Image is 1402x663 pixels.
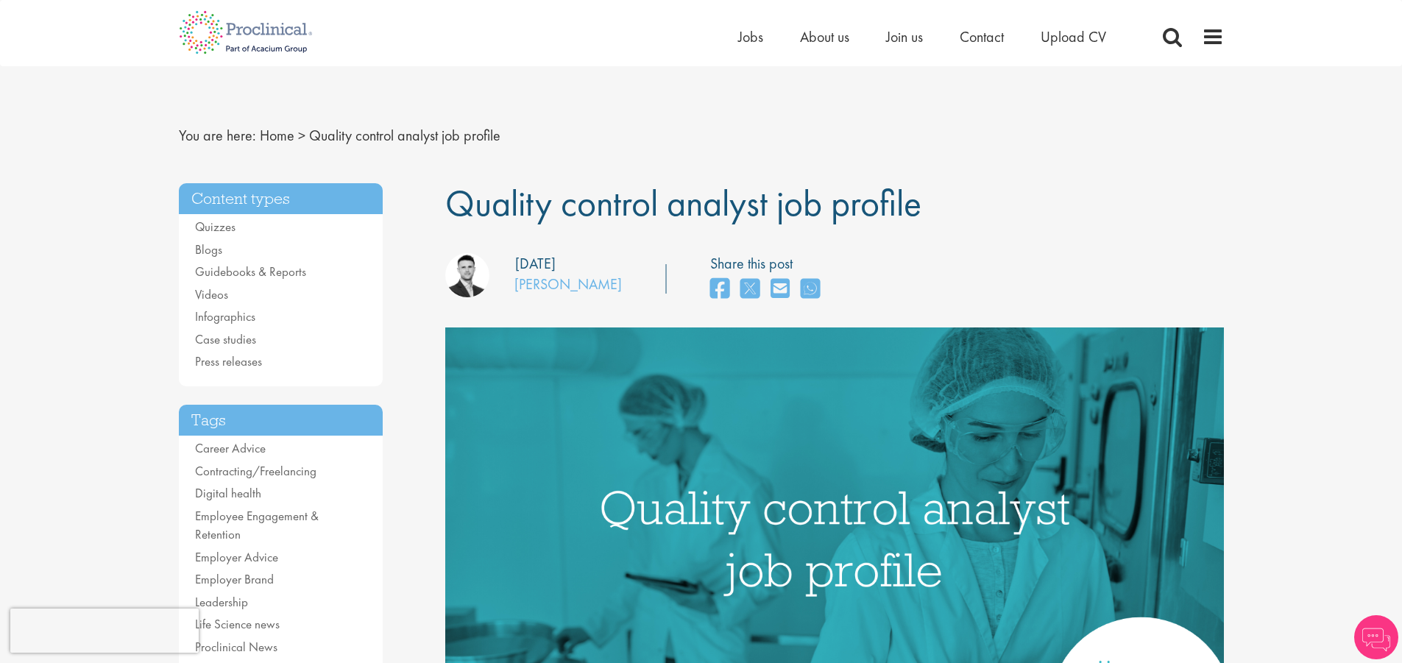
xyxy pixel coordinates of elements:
label: Share this post [710,253,827,274]
a: Employer Brand [195,571,274,587]
a: share on facebook [710,274,729,305]
a: Infographics [195,308,255,325]
a: Quizzes [195,219,236,235]
a: [PERSON_NAME] [514,274,622,294]
a: About us [800,27,849,46]
span: Quality control analyst job profile [445,180,921,227]
a: Blogs [195,241,222,258]
span: You are here: [179,126,256,145]
img: Chatbot [1354,615,1398,659]
a: Employee Engagement & Retention [195,508,319,543]
iframe: reCAPTCHA [10,609,199,653]
a: Case studies [195,331,256,347]
a: share on email [771,274,790,305]
a: Life Science news [195,616,280,632]
a: Contact [960,27,1004,46]
a: share on twitter [740,274,760,305]
a: Proclinical News [195,639,277,655]
a: Contracting/Freelancing [195,463,316,479]
span: Quality control analyst job profile [309,126,500,145]
img: Joshua Godden [445,253,489,297]
a: Career Advice [195,440,266,456]
a: Guidebooks & Reports [195,263,306,280]
a: Leadership [195,594,248,610]
a: Upload CV [1041,27,1106,46]
div: [DATE] [515,253,556,274]
a: Digital health [195,485,261,501]
a: share on whats app [801,274,820,305]
h3: Tags [179,405,383,436]
a: Employer Advice [195,549,278,565]
a: breadcrumb link [260,126,294,145]
a: Press releases [195,353,262,369]
a: Videos [195,286,228,302]
a: Jobs [738,27,763,46]
h3: Content types [179,183,383,215]
span: > [298,126,305,145]
a: Join us [886,27,923,46]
